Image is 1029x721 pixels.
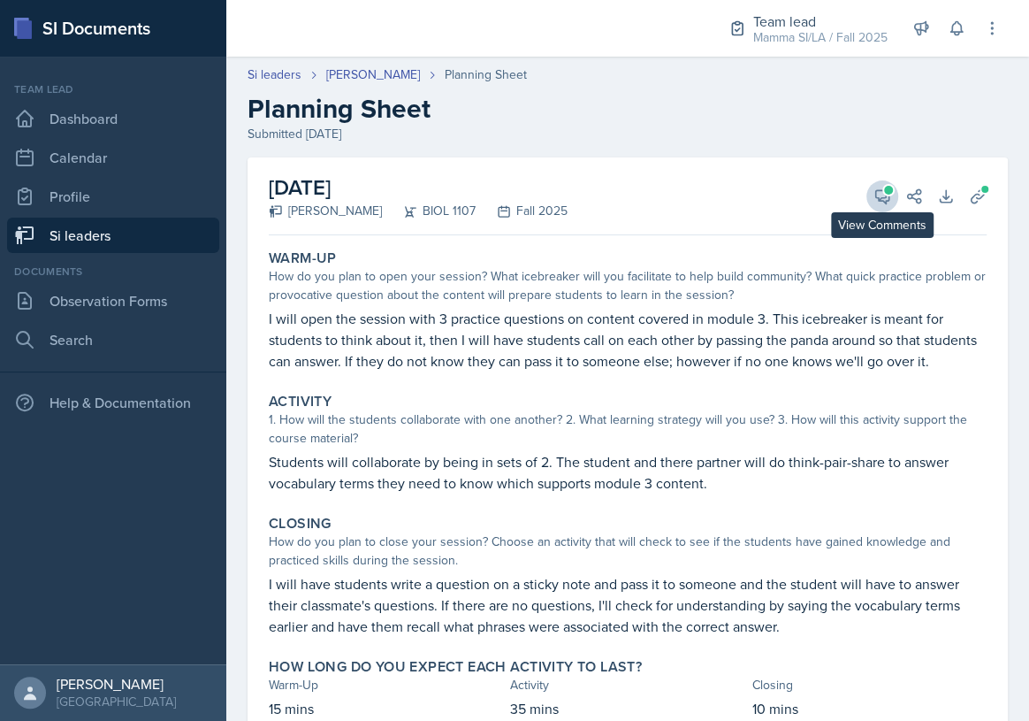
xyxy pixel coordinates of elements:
a: Profile [7,179,219,214]
button: View Comments [866,180,898,212]
p: 10 mins [752,698,987,719]
label: How long do you expect each activity to last? [269,658,642,676]
div: Team lead [753,11,888,32]
div: How do you plan to open your session? What icebreaker will you facilitate to help build community... [269,267,987,304]
div: 1. How will the students collaborate with one another? 2. What learning strategy will you use? 3.... [269,410,987,448]
div: Team lead [7,81,219,97]
a: Si leaders [7,218,219,253]
div: Warm-Up [269,676,503,694]
label: Activity [269,393,332,410]
a: Observation Forms [7,283,219,318]
a: [PERSON_NAME] [326,65,420,84]
div: [PERSON_NAME] [57,675,176,693]
div: BIOL 1107 [382,202,476,220]
label: Closing [269,515,332,533]
div: How do you plan to close your session? Choose an activity that will check to see if the students ... [269,533,987,570]
p: I will have students write a question on a sticky note and pass it to someone and the student wil... [269,573,987,637]
a: Calendar [7,140,219,175]
p: Students will collaborate by being in sets of 2. The student and there partner will do think-pair... [269,451,987,494]
div: Submitted [DATE] [248,125,1008,143]
a: Si leaders [248,65,301,84]
a: Search [7,322,219,357]
div: [GEOGRAPHIC_DATA] [57,693,176,710]
div: Mamma SI/LA / Fall 2025 [753,28,888,47]
div: Help & Documentation [7,385,219,420]
div: [PERSON_NAME] [269,202,382,220]
h2: Planning Sheet [248,93,1008,125]
div: Documents [7,264,219,280]
div: Planning Sheet [445,65,527,84]
div: Activity [510,676,744,694]
div: Fall 2025 [476,202,568,220]
p: 15 mins [269,698,503,719]
label: Warm-Up [269,249,337,267]
a: Dashboard [7,101,219,136]
div: Closing [752,676,987,694]
p: I will open the session with 3 practice questions on content covered in module 3. This icebreaker... [269,308,987,372]
p: 35 mins [510,698,744,719]
h2: [DATE] [269,172,568,203]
